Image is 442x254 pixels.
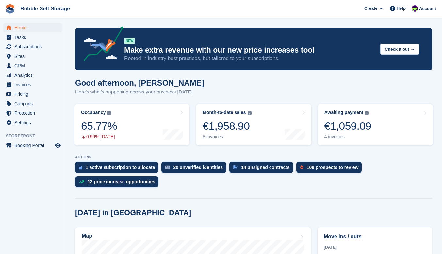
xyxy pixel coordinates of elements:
[248,111,252,115] img: icon-info-grey-7440780725fd019a000dd9b08b2336e03edf1995a4989e88bcd33f0948082b44.svg
[75,155,432,159] p: ACTIONS
[3,61,62,70] a: menu
[365,111,369,115] img: icon-info-grey-7440780725fd019a000dd9b08b2336e03edf1995a4989e88bcd33f0948082b44.svg
[14,80,54,89] span: Invoices
[203,134,251,140] div: 8 invoices
[74,104,189,145] a: Occupancy 65.77% 0.99% [DATE]
[307,165,359,170] div: 109 prospects to review
[165,165,170,169] img: verify_identity-adf6edd0f0f0b5bbfe63781bf79b02c33cf7c696d77639b501bdc392416b5a36.svg
[14,23,54,32] span: Home
[324,119,371,133] div: €1,059.09
[124,45,375,55] p: Make extra revenue with our new price increases tool
[397,5,406,12] span: Help
[296,162,365,176] a: 109 prospects to review
[75,176,162,191] a: 12 price increase opportunities
[75,209,191,217] h2: [DATE] in [GEOGRAPHIC_DATA]
[79,165,82,170] img: active_subscription_to_allocate_icon-d502201f5373d7db506a760aba3b589e785aa758c864c3986d89f69b8ff3...
[3,99,62,108] a: menu
[233,165,238,169] img: contract_signature_icon-13c848040528278c33f63329250d36e43548de30e8caae1d1a13099fd9432cc5.svg
[5,4,15,14] img: stora-icon-8386f47178a22dfd0bd8f6a31ec36ba5ce8667c1dd55bd0f319d3a0aa187defe.svg
[14,33,54,42] span: Tasks
[107,111,111,115] img: icon-info-grey-7440780725fd019a000dd9b08b2336e03edf1995a4989e88bcd33f0948082b44.svg
[3,90,62,99] a: menu
[14,99,54,108] span: Coupons
[173,165,223,170] div: 20 unverified identities
[86,165,155,170] div: 1 active subscription to allocate
[3,42,62,51] a: menu
[3,80,62,89] a: menu
[3,23,62,32] a: menu
[81,119,117,133] div: 65.77%
[324,110,364,115] div: Awaiting payment
[324,245,426,250] div: [DATE]
[82,233,92,239] h2: Map
[124,38,135,44] div: NEW
[3,52,62,61] a: menu
[81,134,117,140] div: 0.99% [DATE]
[14,118,54,127] span: Settings
[14,109,54,118] span: Protection
[412,5,418,12] img: Tom Gilmore
[6,133,65,139] span: Storefront
[54,142,62,149] a: Preview store
[3,141,62,150] a: menu
[75,78,204,87] h1: Good afternoon, [PERSON_NAME]
[3,71,62,80] a: menu
[78,26,124,64] img: price-adjustments-announcement-icon-8257ccfd72463d97f412b2fc003d46551f7dbcb40ab6d574587a9cd5c0d94...
[161,162,229,176] a: 20 unverified identities
[364,5,377,12] span: Create
[324,134,371,140] div: 4 invoices
[380,44,419,55] button: Check it out →
[203,119,251,133] div: €1,958.90
[14,141,54,150] span: Booking Portal
[14,42,54,51] span: Subscriptions
[14,90,54,99] span: Pricing
[196,104,311,145] a: Month-to-date sales €1,958.90 8 invoices
[75,88,204,96] p: Here's what's happening across your business [DATE]
[79,180,84,183] img: price_increase_opportunities-93ffe204e8149a01c8c9dc8f82e8f89637d9d84a8eef4429ea346261dce0b2c0.svg
[203,110,246,115] div: Month-to-date sales
[318,104,433,145] a: Awaiting payment €1,059.09 4 invoices
[419,6,436,12] span: Account
[3,33,62,42] a: menu
[14,71,54,80] span: Analytics
[324,233,426,241] h2: Move ins / outs
[241,165,290,170] div: 14 unsigned contracts
[3,109,62,118] a: menu
[81,110,106,115] div: Occupancy
[14,61,54,70] span: CRM
[300,165,303,169] img: prospect-51fa495bee0391a8d652442698ab0144808aea92771e9ea1ae160a38d050c398.svg
[88,179,155,184] div: 12 price increase opportunities
[229,162,296,176] a: 14 unsigned contracts
[3,118,62,127] a: menu
[75,162,161,176] a: 1 active subscription to allocate
[14,52,54,61] span: Sites
[124,55,375,62] p: Rooted in industry best practices, but tailored to your subscriptions.
[18,3,73,14] a: Bubble Self Storage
